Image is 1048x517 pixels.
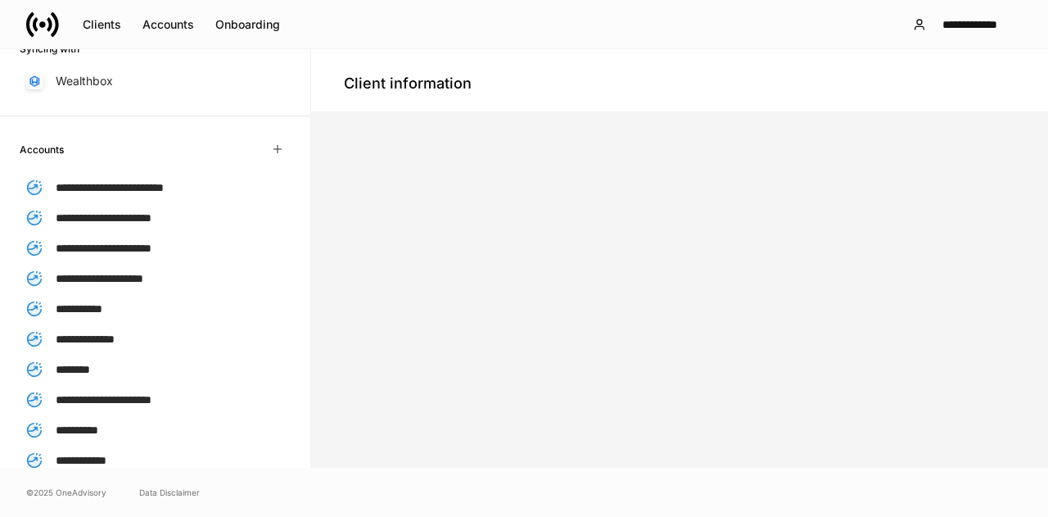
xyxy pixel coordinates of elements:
button: Accounts [132,11,205,38]
div: Accounts [142,16,194,33]
span: © 2025 OneAdvisory [26,486,106,499]
a: Wealthbox [20,66,291,96]
button: Onboarding [205,11,291,38]
a: Data Disclaimer [139,486,200,499]
p: Wealthbox [56,73,113,89]
h4: Client information [344,74,472,93]
h6: Syncing with [20,41,79,57]
div: Clients [83,16,121,33]
button: Clients [72,11,132,38]
h6: Accounts [20,142,64,157]
div: Onboarding [215,16,280,33]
